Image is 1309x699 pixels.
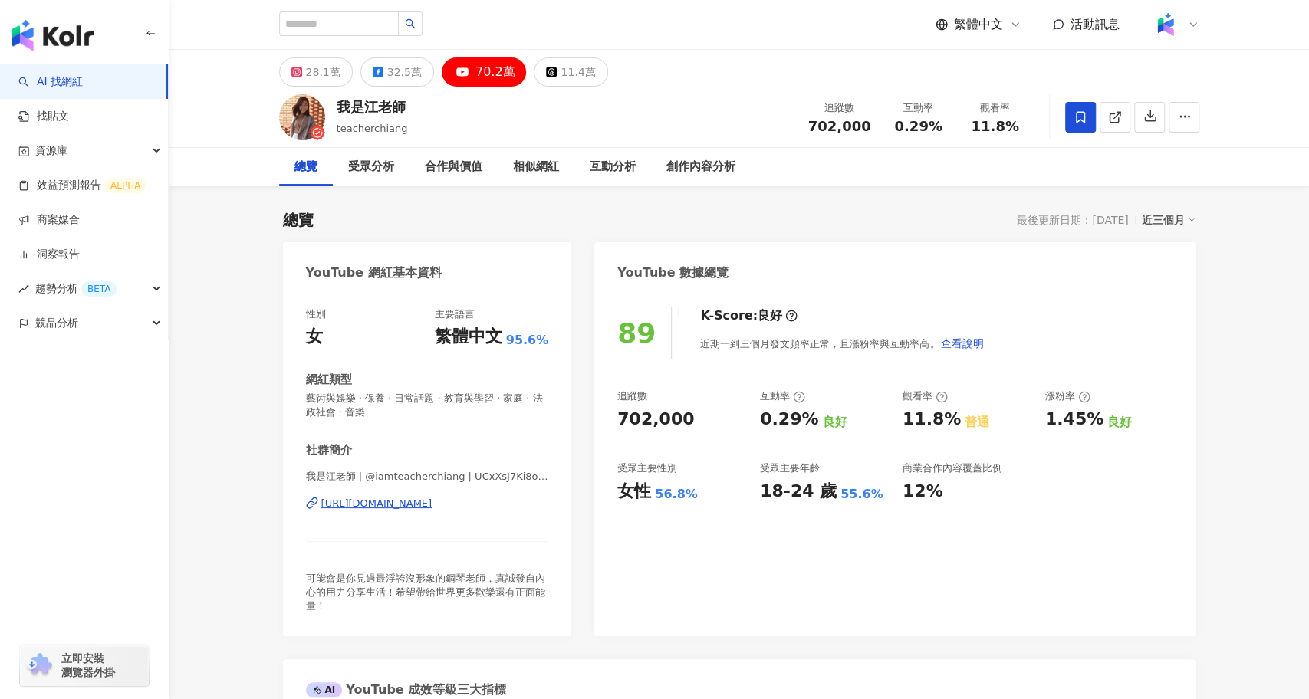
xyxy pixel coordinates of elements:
div: [URL][DOMAIN_NAME] [321,497,432,510]
img: KOL Avatar [279,94,325,140]
span: 立即安裝 瀏覽器外掛 [61,651,115,679]
span: 趨勢分析 [35,271,117,306]
div: 主要語言 [435,307,475,321]
a: searchAI 找網紅 [18,74,83,90]
span: 702,000 [808,118,871,134]
div: 追蹤數 [617,389,647,403]
div: 商業合作內容覆蓋比例 [903,461,1002,475]
div: 89 [617,317,656,349]
div: 70.2萬 [475,61,515,83]
div: 近三個月 [1142,210,1196,230]
span: rise [18,284,29,294]
div: 近期一到三個月發文頻率正常，且漲粉率與互動率高。 [700,328,984,359]
div: 我是江老師 [337,97,408,116]
span: search [405,18,416,29]
div: 良好 [822,414,847,431]
span: 繁體中文 [954,16,1003,33]
span: 0.29% [894,119,942,134]
div: 最後更新日期：[DATE] [1017,214,1128,226]
span: 95.6% [506,332,549,349]
button: 查看說明 [939,328,984,359]
div: 女 [306,325,323,349]
div: 合作與價值 [425,158,482,176]
button: 32.5萬 [360,57,434,87]
div: 702,000 [617,408,694,432]
div: 受眾主要性別 [617,461,677,475]
a: chrome extension立即安裝 瀏覽器外掛 [20,645,149,686]
div: 11.4萬 [561,61,595,83]
a: 商案媒合 [18,212,80,228]
div: 18-24 歲 [760,480,837,504]
div: K-Score : [700,307,798,324]
div: 互動分析 [590,158,636,176]
div: 互動率 [890,100,948,116]
div: 總覽 [283,209,314,231]
div: 普通 [965,414,989,431]
span: 藝術與娛樂 · 保養 · 日常話題 · 教育與學習 · 家庭 · 法政社會 · 音樂 [306,392,549,419]
div: 12% [903,480,943,504]
span: 我是江老師 | @iamteacherchiang | UCxXsJ7Ki8ofB0s0gpsipzlA [306,470,549,484]
div: 創作內容分析 [666,158,735,176]
a: [URL][DOMAIN_NAME] [306,497,549,510]
div: 55.6% [840,486,883,503]
span: 競品分析 [35,306,78,340]
span: 11.8% [971,119,1018,134]
span: 查看說明 [940,337,983,349]
div: 觀看率 [903,389,948,403]
div: 網紅類型 [306,372,352,388]
div: 受眾主要年齡 [760,461,820,475]
a: 洞察報告 [18,247,80,262]
div: 0.29% [760,408,818,432]
div: 良好 [1107,414,1132,431]
div: 女性 [617,480,651,504]
div: 56.8% [655,486,698,503]
span: teacherchiang [337,123,408,134]
div: 漲粉率 [1045,389,1090,403]
div: YouTube 成效等級三大指標 [306,681,507,698]
span: 可能會是你見過最浮誇沒形象的鋼琴老師，真誠發自內心的用力分享生活！希望帶給世界更多歡樂還有正面能量！ [306,573,545,612]
button: 70.2萬 [442,57,527,87]
img: chrome extension [25,653,54,678]
button: 28.1萬 [279,57,353,87]
div: 良好 [758,307,782,324]
div: 32.5萬 [387,61,422,83]
div: 11.8% [903,408,961,432]
div: AI [306,682,343,697]
div: 受眾分析 [348,158,394,176]
div: BETA [81,281,117,297]
a: 效益預測報告ALPHA [18,178,146,193]
div: 1.45% [1045,408,1103,432]
div: 性別 [306,307,326,321]
div: YouTube 網紅基本資料 [306,264,442,281]
div: YouTube 數據總覽 [617,264,729,281]
span: 活動訊息 [1071,17,1120,31]
div: 繁體中文 [435,325,502,349]
div: 28.1萬 [306,61,340,83]
span: 資源庫 [35,133,67,168]
div: 社群簡介 [306,442,352,458]
img: Kolr%20app%20icon%20%281%29.png [1151,10,1180,39]
div: 總覽 [294,158,317,176]
img: logo [12,20,94,51]
div: 觀看率 [966,100,1025,116]
div: 相似網紅 [513,158,559,176]
a: 找貼文 [18,109,69,124]
div: 互動率 [760,389,805,403]
button: 11.4萬 [534,57,607,87]
div: 追蹤數 [808,100,871,116]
